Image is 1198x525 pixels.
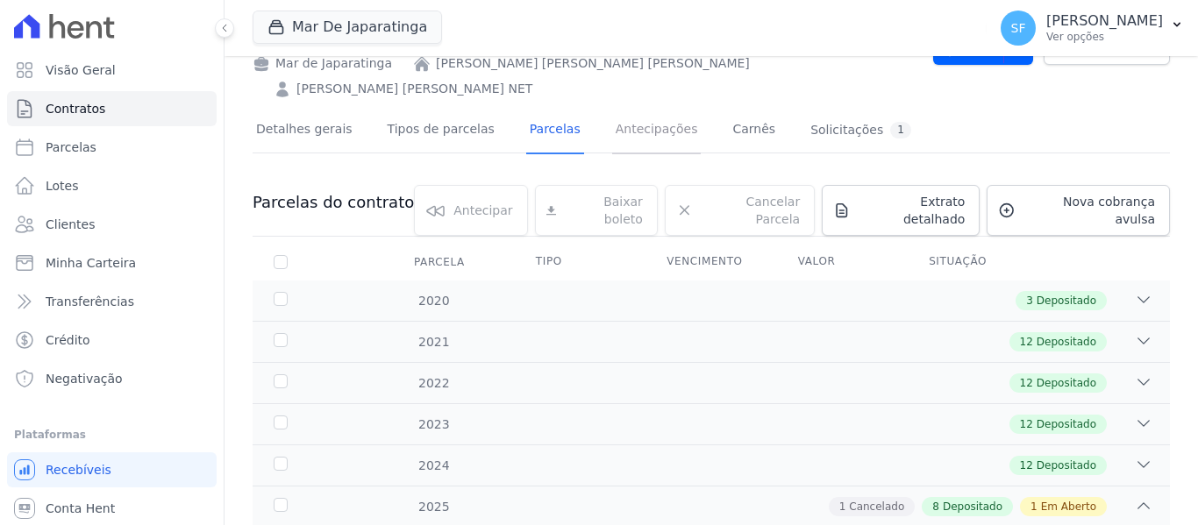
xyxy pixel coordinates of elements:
[46,500,115,517] span: Conta Hent
[1041,499,1096,514] span: Em Aberto
[7,168,217,203] a: Lotes
[839,499,846,514] span: 1
[987,185,1170,236] a: Nova cobrança avulsa
[253,192,414,213] h3: Parcelas do contrato
[253,108,356,154] a: Detalhes gerais
[46,177,79,195] span: Lotes
[822,185,980,236] a: Extrato detalhado
[1046,30,1163,44] p: Ver opções
[1037,293,1096,309] span: Depositado
[858,193,966,228] span: Extrato detalhado
[1037,375,1096,391] span: Depositado
[1011,22,1026,34] span: SF
[14,424,210,445] div: Plataformas
[1037,458,1096,473] span: Depositado
[46,254,136,272] span: Minha Carteira
[46,100,105,117] span: Contratos
[7,91,217,126] a: Contratos
[515,244,645,280] th: Tipo
[1020,416,1033,432] span: 12
[807,108,915,154] a: Solicitações1
[1020,375,1033,391] span: 12
[7,361,217,396] a: Negativação
[7,452,217,487] a: Recebíveis
[987,4,1198,53] button: SF [PERSON_NAME] Ver opções
[46,293,134,310] span: Transferências
[1037,416,1096,432] span: Depositado
[384,108,498,154] a: Tipos de parcelas
[908,244,1038,280] th: Situação
[890,122,911,138] div: 1
[612,108,702,154] a: Antecipações
[1020,334,1033,350] span: 12
[777,244,908,280] th: Valor
[849,499,904,514] span: Cancelado
[7,245,217,280] a: Minha Carteira
[253,11,442,44] button: Mar De Japaratinga
[296,80,532,98] a: [PERSON_NAME] [PERSON_NAME] NET
[7,284,217,319] a: Transferências
[932,499,939,514] span: 8
[810,122,911,138] div: Solicitações
[1023,193,1155,228] span: Nova cobrança avulsa
[436,54,750,73] a: [PERSON_NAME] [PERSON_NAME] [PERSON_NAME]
[729,108,779,154] a: Carnês
[46,461,111,479] span: Recebíveis
[526,108,584,154] a: Parcelas
[645,244,776,280] th: Vencimento
[46,216,95,233] span: Clientes
[46,331,90,349] span: Crédito
[393,245,486,280] div: Parcela
[1026,293,1033,309] span: 3
[1020,458,1033,473] span: 12
[46,370,123,387] span: Negativação
[7,130,217,165] a: Parcelas
[1030,499,1038,514] span: 1
[7,207,217,242] a: Clientes
[7,53,217,88] a: Visão Geral
[1037,334,1096,350] span: Depositado
[1046,12,1163,30] p: [PERSON_NAME]
[7,323,217,358] a: Crédito
[46,61,116,79] span: Visão Geral
[46,138,96,156] span: Parcelas
[253,54,392,73] div: Mar de Japaratinga
[943,499,1002,514] span: Depositado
